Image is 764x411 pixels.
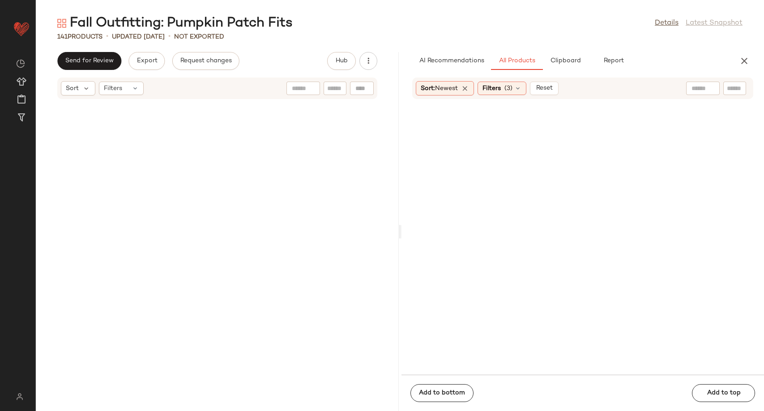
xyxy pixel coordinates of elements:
img: svg%3e [57,19,66,28]
span: Report [603,57,623,65]
button: Hub [327,52,356,70]
span: Send for Review [65,57,114,65]
div: Fall Outfitting: Pumpkin Patch Fits [57,14,293,32]
p: updated [DATE] [112,32,165,42]
p: Not Exported [174,32,224,42]
button: Add to top [692,384,755,402]
button: Request changes [172,52,239,70]
button: Send for Review [57,52,121,70]
span: • [168,31,171,42]
img: svg%3e [11,393,28,400]
span: All Products [498,57,535,65]
span: AI Recommendations [418,57,484,65]
span: 141 [57,34,68,40]
div: Products [57,32,102,42]
button: Add to bottom [410,384,474,402]
span: Filters [104,84,122,93]
span: Request changes [180,57,232,65]
img: svg%3e [16,59,25,68]
span: Clipboard [550,57,580,65]
button: Reset [530,82,559,95]
span: Sort [66,84,79,93]
a: Details [655,18,679,29]
span: Add to bottom [418,389,465,397]
span: Add to top [706,389,740,397]
span: • [106,31,108,42]
span: Filters [482,84,501,93]
img: heart_red.DM2ytmEG.svg [13,20,30,38]
span: (3) [504,84,512,93]
span: Sort: [421,84,458,93]
span: Hub [335,57,347,65]
span: Export [136,57,157,65]
button: Export [128,52,165,70]
span: Reset [536,85,553,92]
span: Newest [435,85,458,92]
